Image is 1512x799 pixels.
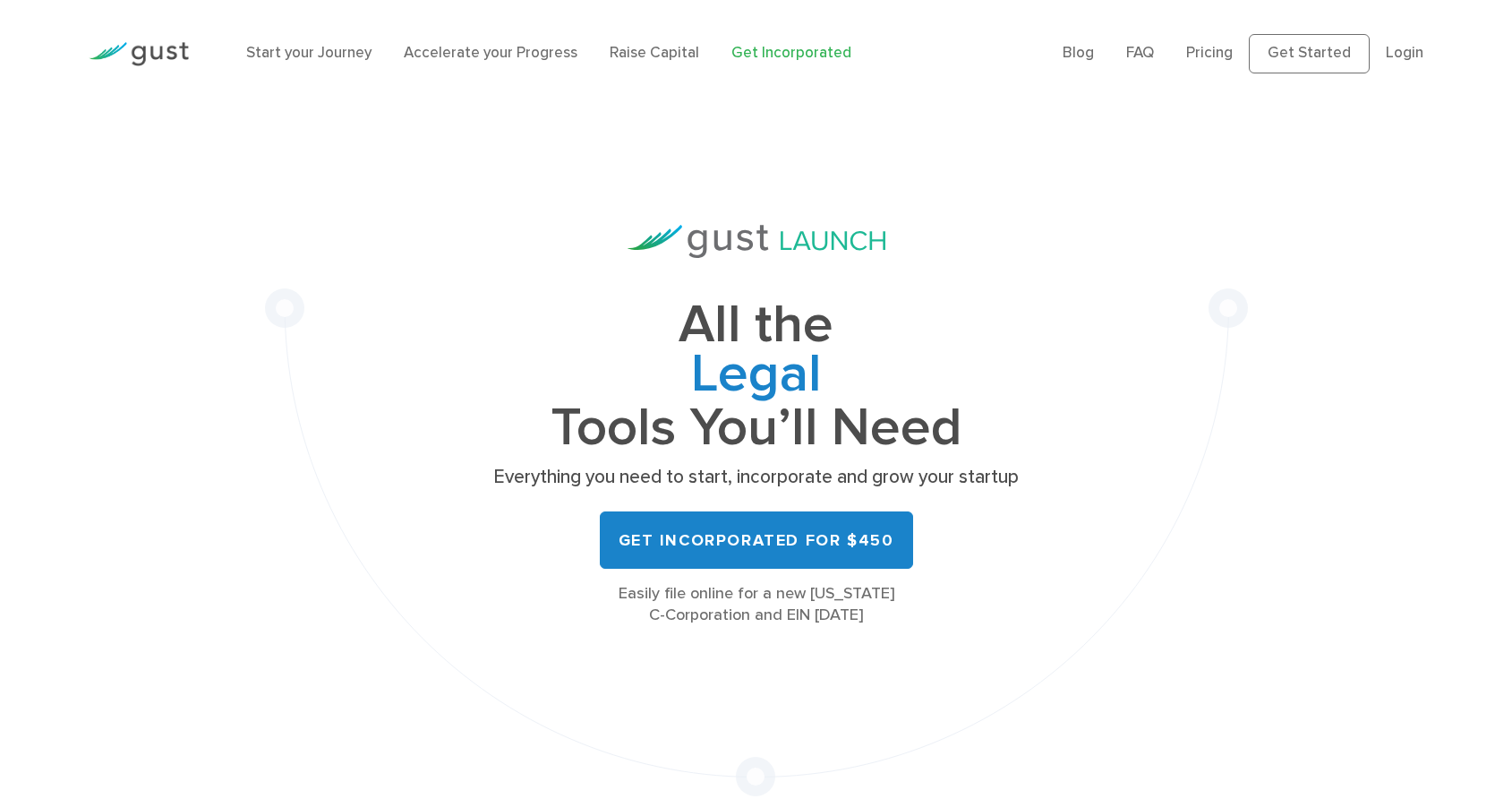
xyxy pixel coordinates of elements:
[628,225,885,258] img: Gust Launch Logo
[488,350,1025,404] span: Legal
[404,44,577,62] a: Accelerate your Progress
[1249,34,1370,73] a: Get Started
[488,301,1025,452] h1: All the Tools You’ll Need
[600,511,913,569] a: Get Incorporated for $450
[1063,44,1094,62] a: Blog
[246,44,372,62] a: Start your Journey
[1126,44,1154,62] a: FAQ
[610,44,699,62] a: Raise Capital
[731,44,851,62] a: Get Incorporated
[488,583,1025,626] div: Easily file online for a new [US_STATE] C-Corporation and EIN [DATE]
[1386,44,1423,62] a: Login
[89,42,189,66] img: Gust Logo
[1186,44,1233,62] a: Pricing
[488,465,1025,490] p: Everything you need to start, incorporate and grow your startup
